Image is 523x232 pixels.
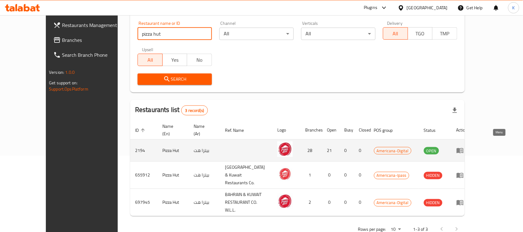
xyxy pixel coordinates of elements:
td: 697945 [130,189,157,216]
td: 0 [322,162,339,189]
a: Support.OpsPlatform [49,85,88,93]
td: 655912 [130,162,157,189]
div: Menu [456,172,468,179]
span: Status [424,127,444,134]
td: Pizza Hut [157,162,189,189]
td: 1 [300,162,322,189]
span: All [386,29,406,38]
td: 0 [339,140,354,162]
span: OPEN [424,147,439,154]
button: Search [138,74,212,85]
span: Get support on: [49,79,77,87]
label: Upsell [142,47,153,52]
th: Closed [354,121,369,140]
span: Americana-Digital [374,199,411,206]
th: Busy [339,121,354,140]
th: Action [451,121,473,140]
span: Branches [62,36,128,44]
td: Pizza Hut [157,140,189,162]
div: Menu [456,199,468,206]
img: Pizza Hut [277,194,293,209]
span: POS group [374,127,401,134]
span: HIDDEN [424,199,442,206]
button: TGO [408,27,433,40]
td: Pizza Hut [157,189,189,216]
th: Branches [300,121,322,140]
div: All [301,28,376,40]
a: Branches [48,33,133,47]
td: 0 [339,189,354,216]
span: HIDDEN [424,172,442,179]
span: Name (Ar) [194,123,213,137]
span: Name (En) [162,123,181,137]
span: Restaurants Management [62,21,128,29]
td: 2194 [130,140,157,162]
td: 0 [354,189,369,216]
td: 0 [339,162,354,189]
span: Search [143,75,207,83]
span: 3 record(s) [182,108,208,114]
td: 21 [322,140,339,162]
span: Search Branch Phone [62,51,128,59]
td: 0 [322,189,339,216]
td: 0 [354,140,369,162]
th: Logo [272,121,300,140]
span: Yes [165,56,185,65]
h2: Restaurant search [138,6,457,16]
button: All [138,54,163,66]
td: 28 [300,140,322,162]
div: [GEOGRAPHIC_DATA] [407,4,448,11]
div: Export file [447,103,462,118]
span: ID [135,127,147,134]
span: K [512,4,515,11]
span: No [190,56,209,65]
img: Pizza Hut [277,166,293,182]
th: Open [322,121,339,140]
div: Total records count [181,105,208,115]
button: TMP [432,27,457,40]
td: [GEOGRAPHIC_DATA] & Kuwait Restaurants Co. [220,162,272,189]
td: بيتزا هت [189,162,220,189]
button: No [187,54,212,66]
span: Version: [49,68,64,76]
span: 1.0.0 [65,68,75,76]
a: Search Branch Phone [48,47,133,62]
div: Plugins [364,4,377,11]
table: enhanced table [130,121,473,216]
td: بيتزا هت [189,189,220,216]
td: 0 [354,162,369,189]
span: TMP [435,29,455,38]
button: Yes [162,54,187,66]
div: All [219,28,294,40]
label: Delivery [387,21,403,25]
button: All [383,27,408,40]
span: Ref. Name [225,127,252,134]
img: Pizza Hut [277,141,293,157]
span: Americana-Ipass [374,172,409,179]
span: Americana-Digital [374,147,411,154]
td: بيتزا هت [189,140,220,162]
td: BAHRAIN & KUWAIT RESTAURANT CO. W.L.L. [220,189,272,216]
span: All [140,56,160,65]
h2: Restaurants list [135,105,208,115]
input: Search for restaurant name or ID.. [138,28,212,40]
span: TGO [411,29,430,38]
td: 2 [300,189,322,216]
a: Restaurants Management [48,18,133,33]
